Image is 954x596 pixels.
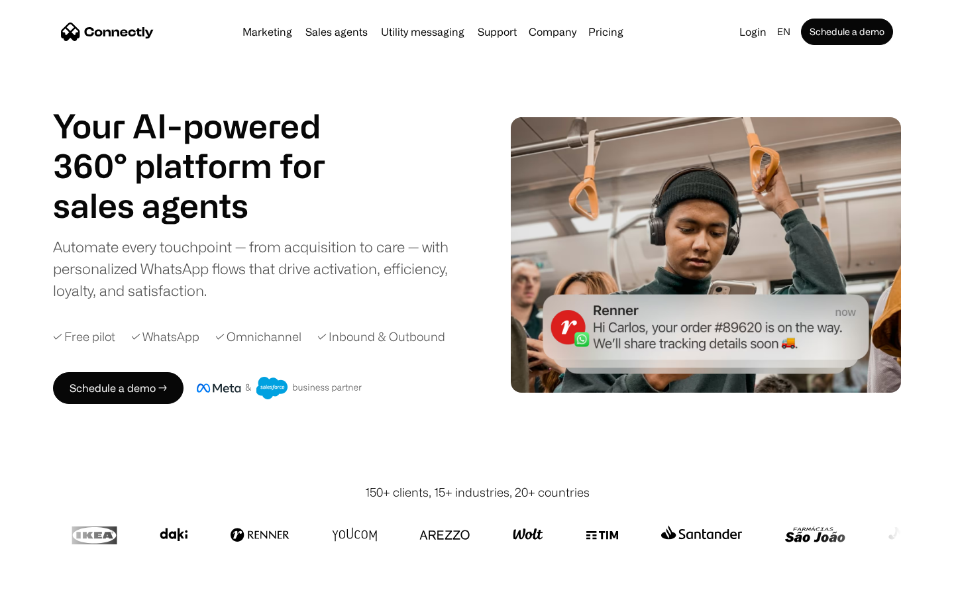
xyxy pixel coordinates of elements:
[197,377,362,399] img: Meta and Salesforce business partner badge.
[237,26,297,37] a: Marketing
[529,23,576,41] div: Company
[376,26,470,37] a: Utility messaging
[26,573,79,591] ul: Language list
[53,185,358,225] div: 1 of 4
[365,483,590,501] div: 150+ clients, 15+ industries, 20+ countries
[53,236,470,301] div: Automate every touchpoint — from acquisition to care — with personalized WhatsApp flows that driv...
[53,185,358,225] h1: sales agents
[472,26,522,37] a: Support
[300,26,373,37] a: Sales agents
[53,372,184,404] a: Schedule a demo →
[317,328,445,346] div: ✓ Inbound & Outbound
[583,26,629,37] a: Pricing
[53,185,358,225] div: carousel
[53,106,358,185] h1: Your AI-powered 360° platform for
[215,328,301,346] div: ✓ Omnichannel
[53,328,115,346] div: ✓ Free pilot
[131,328,199,346] div: ✓ WhatsApp
[777,23,790,41] div: en
[734,23,772,41] a: Login
[61,22,154,42] a: home
[525,23,580,41] div: Company
[13,571,79,591] aside: Language selected: English
[772,23,798,41] div: en
[801,19,893,45] a: Schedule a demo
